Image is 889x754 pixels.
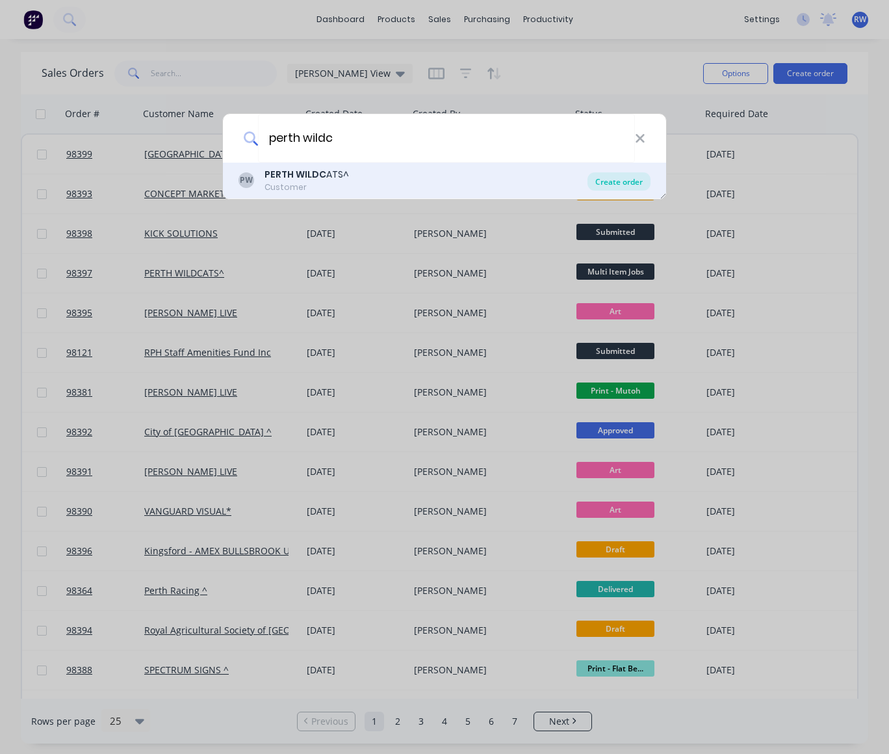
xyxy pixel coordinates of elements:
[264,168,349,182] div: ATS^
[264,168,326,181] b: PERTH WILDC
[238,172,254,188] div: PW
[258,114,635,163] input: Enter a customer name to create a new order...
[264,182,349,193] div: Customer
[587,172,651,191] div: Create order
